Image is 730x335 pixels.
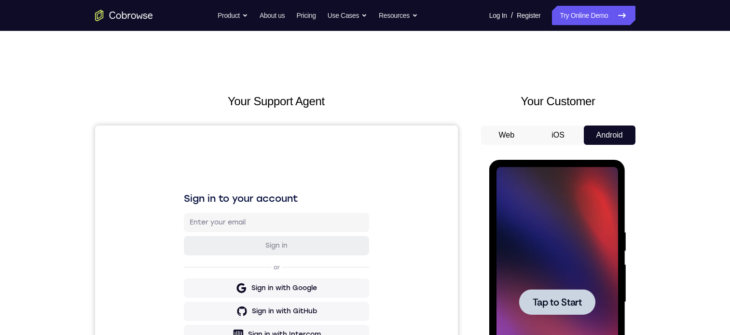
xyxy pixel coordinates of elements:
[177,138,187,146] p: or
[95,10,153,21] a: Go to the home page
[511,10,513,21] span: /
[260,6,285,25] a: About us
[156,158,222,167] div: Sign in with Google
[154,227,225,237] div: Sign in with Zendesk
[517,6,540,25] a: Register
[157,181,222,191] div: Sign in with GitHub
[43,138,93,147] span: Tap to Start
[489,6,507,25] a: Log In
[218,6,248,25] button: Product
[89,176,274,195] button: Sign in with GitHub
[163,250,232,257] a: Create a new account
[89,250,274,257] p: Don't have an account?
[153,204,226,214] div: Sign in with Intercom
[89,223,274,242] button: Sign in with Zendesk
[584,126,635,145] button: Android
[89,153,274,172] button: Sign in with Google
[532,126,584,145] button: iOS
[89,199,274,219] button: Sign in with Intercom
[481,93,635,110] h2: Your Customer
[552,6,635,25] a: Try Online Demo
[328,6,367,25] button: Use Cases
[481,126,533,145] button: Web
[95,93,458,110] h2: Your Support Agent
[379,6,418,25] button: Resources
[30,129,106,155] button: Tap to Start
[296,6,316,25] a: Pricing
